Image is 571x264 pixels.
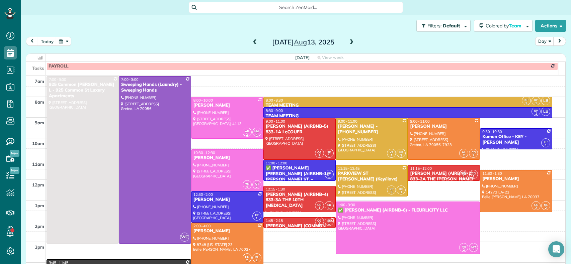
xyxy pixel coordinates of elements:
div: TEAM MEETING [265,113,551,119]
small: 1 [315,152,324,159]
div: [PERSON_NAME] [482,176,550,182]
span: SD [462,171,466,175]
small: 2 [253,184,261,190]
small: 2 [253,257,261,264]
small: 3 [522,100,531,107]
span: MM [254,129,259,133]
span: ML [544,203,548,207]
span: 7:00 - 3:00 [121,77,139,82]
span: CG [472,171,476,175]
span: 9:00 - 11:00 [410,119,429,124]
h2: [DATE] 13, 2025 [261,38,345,46]
small: 1 [542,142,550,148]
span: 9:30 - 10:30 [482,129,502,134]
span: KP [524,98,528,102]
div: [PERSON_NAME] [193,103,261,108]
span: 10am [32,141,44,146]
span: 11:00 - 12:00 [266,161,288,165]
div: 925 Common [PERSON_NAME] L - 925 Common St Luxury Apartments [49,82,117,99]
span: New [10,150,19,157]
small: 1 [315,205,324,211]
small: 2 [460,247,468,253]
div: PARKVIEW ST [PERSON_NAME] (Key/llave) [338,171,406,182]
span: Filters: [427,23,441,29]
span: 11:15 - 12:45 [338,166,360,171]
div: [PERSON_NAME] (AIRBNB-4) 833-3A THE 10TH [MEDICAL_DATA] [265,192,334,209]
small: 1 [325,173,333,180]
span: CG [245,255,249,259]
span: KP [390,187,394,191]
small: 1 [315,221,324,227]
span: ML [462,150,466,154]
small: 1 [387,152,396,159]
div: TEAM MEETING [265,103,551,108]
span: 8:00 - 10:00 [193,98,213,103]
small: 4 [469,247,478,253]
span: 11:15 - 12:00 [410,166,432,171]
small: 2 [469,152,478,159]
span: AR [462,245,466,248]
span: AR [245,129,249,133]
div: [PERSON_NAME] [193,228,261,234]
span: Team [509,23,522,29]
span: EP [544,140,548,144]
span: SD [327,219,331,222]
small: 2 [532,205,540,211]
span: AR [255,182,259,185]
span: 2pm [35,224,44,229]
div: [PERSON_NAME] [193,197,261,203]
div: [PERSON_NAME] [193,155,261,161]
span: KP [390,150,394,154]
span: CG [317,150,321,154]
span: 2:00 - 4:00 [193,224,211,228]
span: SD [327,203,331,207]
small: 3 [387,189,396,195]
span: 8am [35,99,44,105]
button: Filters: Default [416,20,471,32]
span: View week [322,55,343,60]
small: 1 [325,221,333,227]
span: Colored by [486,23,524,29]
span: 9:00 - 11:00 [338,119,357,124]
span: Default [443,23,461,29]
small: 2 [243,132,251,138]
div: [PERSON_NAME] (COMMON AREAS) 833 BARONNE [265,223,334,235]
small: 1 [532,111,540,117]
span: 1:45 - 2:15 [266,218,283,223]
span: CG [534,203,538,207]
span: 8:30 - 9:00 [266,108,283,113]
small: 2 [460,152,468,159]
span: MM [471,245,476,248]
small: 1 [460,173,468,180]
span: 11:30 - 1:30 [482,171,502,176]
div: Open Intercom Messenger [548,241,564,257]
small: 1 [325,152,333,159]
span: LB [541,96,550,105]
small: 4 [243,184,251,190]
div: [PERSON_NAME] - [PHONE_NUMBER] [338,124,406,135]
span: KP [534,98,538,102]
button: Colored byTeam [474,20,533,32]
span: KP [399,187,403,191]
span: EP [534,109,538,112]
span: CG [317,203,321,207]
span: LB [541,107,550,116]
span: SD [327,150,331,154]
div: ✅ [PERSON_NAME] [PERSON_NAME] (AIRBNB-1) [PERSON_NAME] ST. - FLEURLICITY LLC [265,165,334,188]
span: ML [255,255,259,259]
div: [PERSON_NAME] (AIRBNB-2) 833-2A THE [PERSON_NAME] [410,171,478,182]
div: ✅ [PERSON_NAME] (AIRBNB-6) - FLEURLICITY LLC [338,208,478,213]
span: 1pm [35,203,44,208]
span: EP [327,171,331,175]
div: [PERSON_NAME] [410,124,478,129]
small: 2 [542,205,550,211]
span: WC [180,233,189,242]
small: 1 [253,215,261,222]
span: 3pm [35,244,44,250]
small: 1 [325,205,333,211]
span: 7am [35,79,44,84]
span: [DATE] [295,55,310,60]
div: Kumon Office - KEY - [PERSON_NAME] [482,134,550,145]
button: next [553,37,566,46]
button: Actions [535,20,566,32]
